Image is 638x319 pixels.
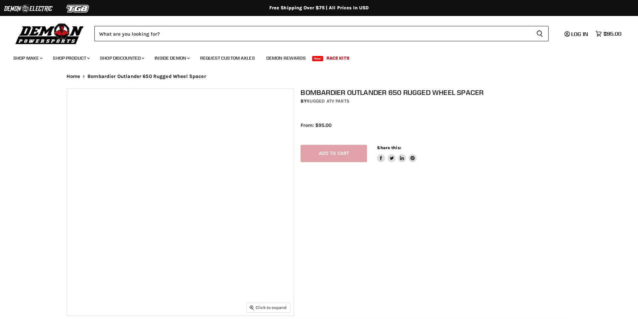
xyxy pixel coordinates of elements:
[307,98,349,104] a: Rugged ATV Parts
[3,2,53,15] img: Demon Electric Logo 2
[53,2,103,15] img: TGB Logo 2
[301,98,578,105] div: by
[301,122,331,128] span: From: $95.00
[377,145,417,162] aside: Share this:
[13,22,86,45] img: Demon Powersports
[247,303,290,312] button: Click to expand
[603,31,621,37] span: $95.00
[94,26,549,41] form: Product
[250,305,287,310] span: Click to expand
[48,51,94,65] a: Shop Product
[312,56,323,61] span: New!
[321,51,354,65] a: Race Kits
[53,5,585,11] div: Free Shipping Over $75 | All Prices In USD
[8,49,620,65] ul: Main menu
[66,74,80,79] a: Home
[150,51,194,65] a: Inside Demon
[87,74,206,79] span: Bombardier Outlander 650 Rugged Wheel Spacer
[95,51,148,65] a: Shop Discounted
[261,51,311,65] a: Demon Rewards
[531,26,549,41] button: Search
[377,145,401,150] span: Share this:
[592,29,625,39] a: $95.00
[94,26,531,41] input: Search
[301,88,578,97] h1: Bombardier Outlander 650 Rugged Wheel Spacer
[562,31,592,37] a: Log in
[571,31,588,37] span: Log in
[8,51,47,65] a: Shop Make
[53,74,585,79] nav: Breadcrumbs
[195,51,260,65] a: Request Custom Axles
